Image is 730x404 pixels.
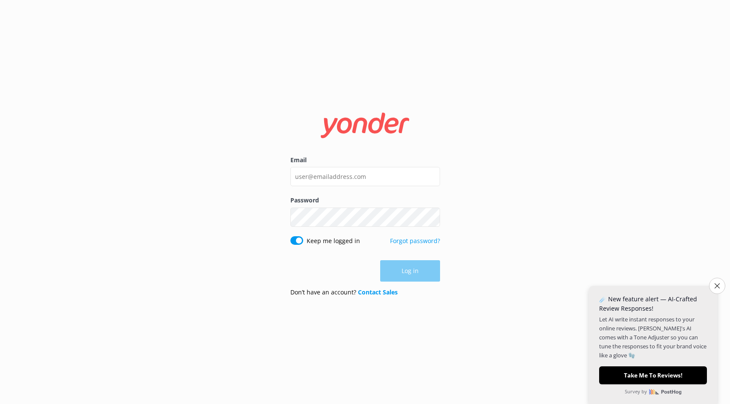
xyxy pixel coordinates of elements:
[290,196,440,205] label: Password
[423,208,440,226] button: Show password
[290,155,440,165] label: Email
[290,288,398,297] p: Don’t have an account?
[307,236,360,246] label: Keep me logged in
[290,167,440,186] input: user@emailaddress.com
[390,237,440,245] a: Forgot password?
[358,288,398,296] a: Contact Sales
